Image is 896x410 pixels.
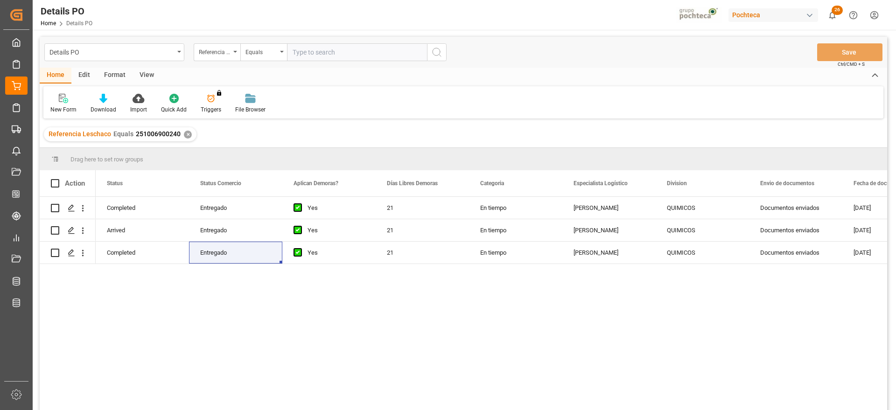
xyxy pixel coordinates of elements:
a: Home [41,20,56,27]
div: Yes [308,220,364,241]
div: En tiempo [469,242,562,264]
div: QUIMICOS [667,197,738,219]
span: Aplican Demoras? [294,180,338,187]
div: 21 [376,242,469,264]
div: Documentos enviados [749,197,842,219]
div: ✕ [184,131,192,139]
span: Ctrl/CMD + S [838,61,865,68]
div: Action [65,179,85,188]
div: [PERSON_NAME] [562,242,656,264]
span: Status [107,180,123,187]
button: open menu [194,43,240,61]
div: Yes [308,242,364,264]
div: Press SPACE to select this row. [40,242,96,264]
button: open menu [240,43,287,61]
div: Edit [71,68,97,83]
div: Format [97,68,133,83]
div: [PERSON_NAME] [562,219,656,241]
div: Arrived [96,219,189,241]
div: Home [40,68,71,83]
div: Details PO [49,46,174,57]
span: Días Libres Demoras [387,180,438,187]
span: Drag here to set row groups [70,156,143,163]
span: Division [667,180,687,187]
div: New Form [50,105,77,114]
div: Download [91,105,116,114]
div: 21 [376,219,469,241]
span: Referencia Leschaco [49,130,111,138]
button: Save [817,43,882,61]
span: Status Comercio [200,180,241,187]
div: File Browser [235,105,266,114]
div: 21 [376,197,469,219]
div: Yes [308,197,364,219]
div: Pochteca [728,8,818,22]
button: Pochteca [728,6,822,24]
div: Press SPACE to select this row. [40,219,96,242]
div: Import [130,105,147,114]
span: Equals [113,130,133,138]
div: Details PO [41,4,92,18]
span: Envio de documentos [760,180,814,187]
button: Help Center [843,5,864,26]
div: Entregado [200,242,271,264]
button: search button [427,43,447,61]
span: Categoria [480,180,504,187]
span: Especialista Logístico [574,180,628,187]
div: Documentos enviados [749,219,842,241]
div: Documentos enviados [749,242,842,264]
div: Completed [96,197,189,219]
img: pochtecaImg.jpg_1689854062.jpg [676,7,722,23]
div: Entregado [200,197,271,219]
div: Referencia Leschaco [199,46,231,56]
div: En tiempo [469,219,562,241]
button: show 26 new notifications [822,5,843,26]
div: En tiempo [469,197,562,219]
div: QUIMICOS [667,242,738,264]
div: Entregado [200,220,271,241]
div: Equals [245,46,277,56]
div: Quick Add [161,105,187,114]
div: Press SPACE to select this row. [40,197,96,219]
span: 26 [832,6,843,15]
button: open menu [44,43,184,61]
div: QUIMICOS [667,220,738,241]
div: Completed [96,242,189,264]
span: 251006900240 [136,130,181,138]
div: View [133,68,161,83]
div: [PERSON_NAME] [562,197,656,219]
input: Type to search [287,43,427,61]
